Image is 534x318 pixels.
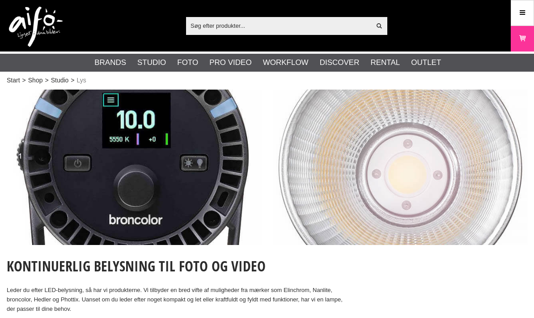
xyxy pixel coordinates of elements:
[7,286,350,314] p: Leder du efter LED-belysning, så har vi produkterne. Vi tilbyder en bred vifte af muligheder fra ...
[22,76,26,85] span: >
[370,57,400,69] a: Rental
[45,76,48,85] span: >
[51,76,69,85] a: Studio
[186,19,371,32] input: Søg efter produkter...
[177,57,198,69] a: Foto
[7,76,20,85] a: Start
[137,57,166,69] a: Studio
[273,90,528,245] img: Annonce:B06 ban-fast06.jpg
[411,57,441,69] a: Outlet
[9,7,63,47] img: logo.png
[28,76,43,85] a: Shop
[209,57,251,69] a: Pro Video
[7,256,350,276] h1: Kontinuerlig belysning til foto og video
[320,57,360,69] a: Discover
[71,76,74,85] span: >
[77,76,86,85] span: Lys
[263,57,309,69] a: Workflow
[7,90,262,245] img: Annonce:B05 ban-fast05.jpg
[94,57,126,69] a: Brands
